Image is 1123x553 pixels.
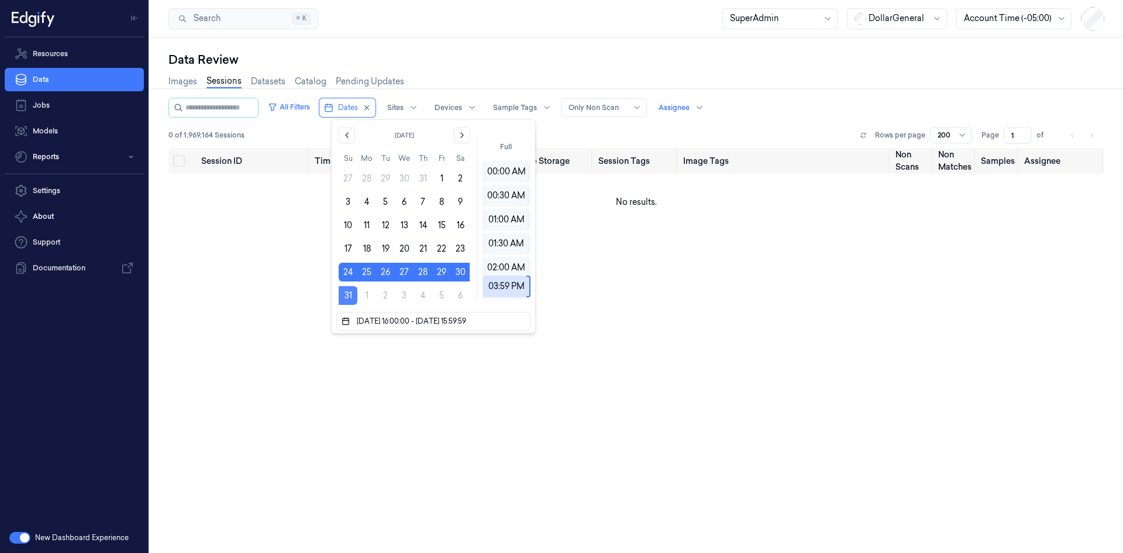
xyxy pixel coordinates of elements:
[486,185,526,207] div: 00:30 AM
[357,169,376,188] button: Monday, July 28th, 2025
[414,286,432,305] button: Thursday, September 4th, 2025
[376,286,395,305] button: Tuesday, September 2nd, 2025
[891,148,933,174] th: Non Scans
[432,169,451,188] button: Friday, August 1st, 2025
[678,148,891,174] th: Image Tags
[976,148,1019,174] th: Samples
[197,148,310,174] th: Session ID
[339,239,357,258] button: Sunday, August 17th, 2025
[189,12,221,25] span: Search
[395,216,414,235] button: Wednesday, August 13th, 2025
[5,119,144,143] a: Models
[310,148,423,174] th: Timestamp (Session)
[5,205,144,228] button: About
[168,75,197,88] a: Images
[5,256,144,280] a: Documentation
[414,239,432,258] button: Thursday, August 21st, 2025
[395,239,414,258] button: Wednesday, August 20th, 2025
[376,193,395,211] button: Tuesday, August 5th, 2025
[339,127,355,143] button: Go to the Previous Month
[395,286,414,305] button: Wednesday, September 3rd, 2025
[486,257,526,279] div: 02:00 AM
[454,127,470,143] button: Go to the Next Month
[263,98,315,116] button: All Filters
[357,153,376,164] th: Monday
[451,286,470,305] button: Saturday, September 6th, 2025
[482,138,531,156] button: Full
[168,8,318,29] button: Search⌘K
[319,98,376,117] button: Dates
[125,9,144,28] button: Toggle Navigation
[168,174,1104,230] td: No results.
[295,75,326,88] a: Catalog
[376,216,395,235] button: Tuesday, August 12th, 2025
[432,263,451,281] button: Friday, August 29th, 2025, selected
[251,75,285,88] a: Datasets
[376,153,395,164] th: Tuesday
[5,94,144,117] a: Jobs
[339,263,357,281] button: Sunday, August 24th, 2025, selected
[357,263,376,281] button: Monday, August 25th, 2025, selected
[414,169,432,188] button: Thursday, July 31st, 2025
[357,239,376,258] button: Monday, August 18th, 2025
[486,276,526,297] div: 03:59 PM
[5,179,144,202] a: Settings
[339,216,357,235] button: Sunday, August 10th, 2025
[357,216,376,235] button: Monday, August 11th, 2025
[414,216,432,235] button: Thursday, August 14th, 2025
[414,263,432,281] button: Thursday, August 28th, 2025, selected
[432,286,451,305] button: Friday, September 5th, 2025
[395,169,414,188] button: Wednesday, July 30th, 2025
[432,193,451,211] button: Friday, August 8th, 2025
[336,75,404,88] a: Pending Updates
[1036,130,1055,140] span: of
[376,169,395,188] button: Tuesday, July 29th, 2025
[451,239,470,258] button: Saturday, August 23rd, 2025
[354,314,520,328] input: Dates
[357,286,376,305] button: Monday, September 1st, 2025
[451,216,470,235] button: Saturday, August 16th, 2025
[395,263,414,281] button: Wednesday, August 27th, 2025, selected
[451,169,470,188] button: Saturday, August 2nd, 2025
[5,231,144,254] a: Support
[451,263,470,281] button: Saturday, August 30th, 2025, selected
[206,75,242,88] a: Sessions
[376,263,395,281] button: Tuesday, August 26th, 2025, selected
[339,169,357,188] button: Sunday, July 27th, 2025
[432,239,451,258] button: Friday, August 22nd, 2025
[414,193,432,211] button: Thursday, August 7th, 2025
[339,286,357,305] button: Sunday, August 31st, 2025, selected
[5,145,144,169] button: Reports
[339,153,470,305] table: August 2025
[338,102,358,113] span: Dates
[508,148,593,174] th: Video Storage
[395,153,414,164] th: Wednesday
[451,193,470,211] button: Saturday, August 9th, 2025
[1065,127,1100,143] nav: pagination
[173,155,185,167] button: Select all
[486,161,526,183] div: 00:00 AM
[339,193,357,211] button: Sunday, August 3rd, 2025
[168,51,1104,68] div: Data Review
[395,193,414,211] button: Wednesday, August 6th, 2025
[362,127,447,143] button: [DATE]
[432,153,451,164] th: Friday
[933,148,976,174] th: Non Matches
[451,153,470,164] th: Saturday
[594,148,678,174] th: Session Tags
[486,209,526,231] div: 01:00 AM
[981,130,999,140] span: Page
[1019,148,1104,174] th: Assignee
[5,68,144,91] a: Data
[414,153,432,164] th: Thursday
[486,233,526,255] div: 01:30 AM
[168,130,244,140] span: 0 of 1,969,164 Sessions
[357,193,376,211] button: Monday, August 4th, 2025
[875,130,925,140] p: Rows per page
[376,239,395,258] button: Tuesday, August 19th, 2025
[5,42,144,66] a: Resources
[339,153,357,164] th: Sunday
[432,216,451,235] button: Friday, August 15th, 2025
